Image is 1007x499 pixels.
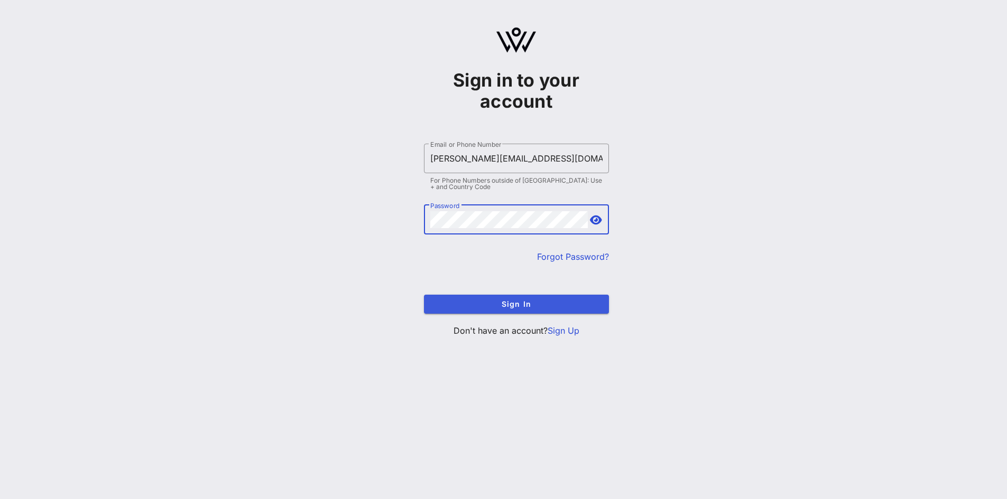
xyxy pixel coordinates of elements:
[430,202,460,210] label: Password
[537,251,609,262] a: Forgot Password?
[424,295,609,314] button: Sign In
[590,215,602,225] button: append icon
[424,324,609,337] p: Don't have an account?
[424,70,609,112] h1: Sign in to your account
[430,177,603,190] div: For Phone Numbers outside of [GEOGRAPHIC_DATA]: Use + and Country Code
[432,299,600,308] span: Sign In
[548,325,579,336] a: Sign Up
[496,27,536,53] img: logo.svg
[430,140,501,148] label: Email or Phone Number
